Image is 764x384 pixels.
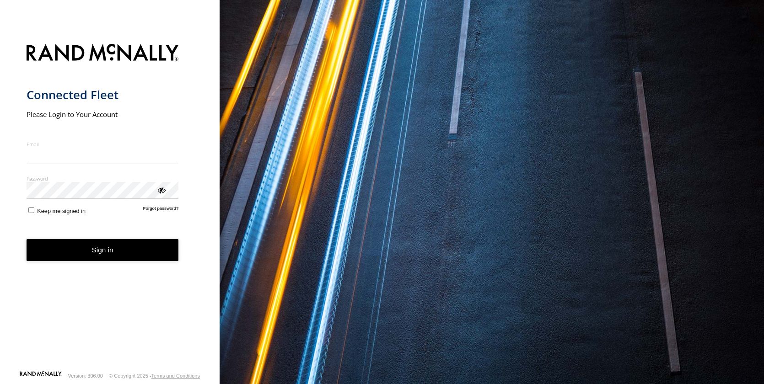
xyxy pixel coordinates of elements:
[27,239,179,261] button: Sign in
[20,371,62,380] a: Visit our Website
[143,206,179,214] a: Forgot password?
[68,373,103,379] div: Version: 306.00
[151,373,200,379] a: Terms and Conditions
[37,208,86,214] span: Keep me signed in
[27,110,179,119] h2: Please Login to Your Account
[28,207,34,213] input: Keep me signed in
[27,42,179,65] img: Rand McNally
[27,38,194,371] form: main
[27,87,179,102] h1: Connected Fleet
[156,185,166,194] div: ViewPassword
[109,373,200,379] div: © Copyright 2025 -
[27,141,179,148] label: Email
[27,175,179,182] label: Password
